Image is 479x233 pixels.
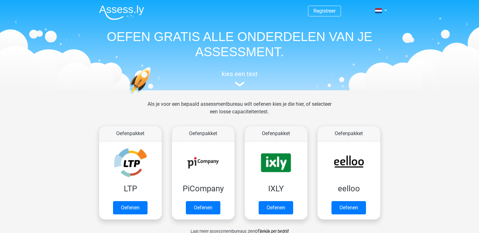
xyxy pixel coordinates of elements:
[331,201,366,214] a: Oefenen
[113,201,148,214] a: Oefenen
[94,70,385,78] h5: kies een test
[129,67,175,124] img: oefenen
[313,8,336,14] a: Registreer
[99,5,144,20] img: Assessly
[259,201,293,214] a: Oefenen
[235,82,244,87] img: assessment
[94,29,385,59] h1: OEFEN GRATIS ALLE ONDERDELEN VAN JE ASSESSMENT.
[142,100,337,123] div: Als je voor een bepaald assessmentbureau wilt oefenen kies je die hier, of selecteer een losse ca...
[94,70,385,87] a: kies een test
[186,201,220,214] a: Oefenen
